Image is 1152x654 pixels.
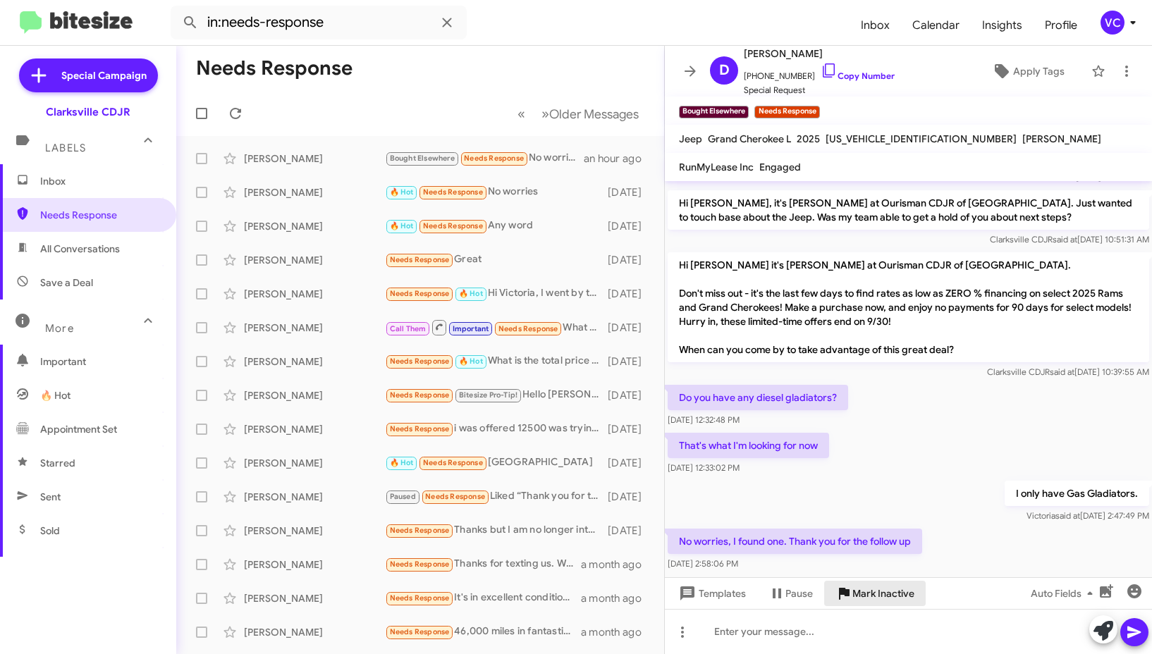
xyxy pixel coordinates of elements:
[1055,510,1080,521] span: said at
[1101,11,1125,35] div: VC
[824,581,926,606] button: Mark Inactive
[244,591,385,605] div: [PERSON_NAME]
[987,366,1149,377] span: Clarksville CDJR [DATE] 10:39:55 AM
[40,174,160,188] span: Inbox
[244,625,385,639] div: [PERSON_NAME]
[40,388,71,402] span: 🔥 Hot
[244,490,385,504] div: [PERSON_NAME]
[549,106,639,122] span: Older Messages
[45,142,86,154] span: Labels
[607,354,653,369] div: [DATE]
[607,287,653,301] div: [DATE]
[244,557,385,572] div: [PERSON_NAME]
[40,490,61,504] span: Sent
[533,99,647,128] button: Next
[797,132,820,145] span: 2025
[679,106,749,118] small: Bought Elsewhere
[385,218,607,234] div: Any word
[607,253,653,267] div: [DATE]
[244,456,385,470] div: [PERSON_NAME]
[423,187,483,197] span: Needs Response
[754,106,819,118] small: Needs Response
[385,319,607,336] div: What steps
[850,5,901,46] a: Inbox
[708,132,791,145] span: Grand Cherokee L
[1027,510,1149,521] span: Victoria [DATE] 2:47:49 PM
[244,253,385,267] div: [PERSON_NAME]
[390,424,450,433] span: Needs Response
[425,492,485,501] span: Needs Response
[390,627,450,636] span: Needs Response
[1019,581,1110,606] button: Auto Fields
[390,154,455,163] span: Bought Elsewhere
[1034,5,1089,46] span: Profile
[1053,234,1077,245] span: said at
[971,5,1034,46] a: Insights
[1022,132,1101,145] span: [PERSON_NAME]
[385,421,607,437] div: i was offered 12500 was trying to get 14500 and trying to get a little better deal since im tryin...
[423,458,483,467] span: Needs Response
[464,154,524,163] span: Needs Response
[668,462,740,473] span: [DATE] 12:33:02 PM
[581,557,653,572] div: a month ago
[607,185,653,199] div: [DATE]
[40,524,60,538] span: Sold
[510,99,647,128] nav: Page navigation example
[390,255,450,264] span: Needs Response
[244,422,385,436] div: [PERSON_NAME]
[607,524,653,538] div: [DATE]
[459,289,483,298] span: 🔥 Hot
[244,524,385,538] div: [PERSON_NAME]
[385,387,607,403] div: Hello [PERSON_NAME], I asked the team for a pre purchase inspection. But never heard back. I can'...
[40,276,93,290] span: Save a Deal
[459,390,517,400] span: Bitesize Pro-Tip!
[785,581,813,606] span: Pause
[390,357,450,366] span: Needs Response
[826,132,1017,145] span: [US_VEHICLE_IDENTIFICATION_NUMBER]
[45,322,74,335] span: More
[607,422,653,436] div: [DATE]
[459,357,483,366] span: 🔥 Hot
[744,62,895,83] span: [PHONE_NUMBER]
[244,185,385,199] div: [PERSON_NAME]
[390,289,450,298] span: Needs Response
[390,187,414,197] span: 🔥 Hot
[40,422,117,436] span: Appointment Set
[171,6,467,39] input: Search
[607,321,653,335] div: [DATE]
[385,556,581,572] div: Thanks for texting us. We will be with you shortly. In the meantime, you can use this link to sav...
[1005,481,1149,506] p: I only have Gas Gladiators.
[390,324,427,333] span: Call Them
[901,5,971,46] a: Calendar
[423,221,483,230] span: Needs Response
[679,161,754,173] span: RunMyLease Inc
[584,152,653,166] div: an hour ago
[607,490,653,504] div: [DATE]
[821,70,895,81] a: Copy Number
[390,492,416,501] span: Paused
[40,456,75,470] span: Starred
[244,152,385,166] div: [PERSON_NAME]
[1031,581,1098,606] span: Auto Fields
[244,219,385,233] div: [PERSON_NAME]
[390,458,414,467] span: 🔥 Hot
[668,252,1149,362] p: Hi [PERSON_NAME] it's [PERSON_NAME] at Ourisman CDJR of [GEOGRAPHIC_DATA]. Don't miss out - it's ...
[390,560,450,569] span: Needs Response
[385,285,607,302] div: Hi Victoria, I went by this past [DATE]
[757,581,824,606] button: Pause
[759,161,801,173] span: Engaged
[517,105,525,123] span: «
[581,591,653,605] div: a month ago
[385,150,584,166] div: No worries, I found one. Thank you for the follow up
[40,208,160,222] span: Needs Response
[244,287,385,301] div: [PERSON_NAME]
[46,105,130,119] div: Clarksville CDJR
[744,83,895,97] span: Special Request
[719,59,730,82] span: D
[40,242,120,256] span: All Conversations
[19,58,158,92] a: Special Campaign
[385,252,607,268] div: Great
[390,526,450,535] span: Needs Response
